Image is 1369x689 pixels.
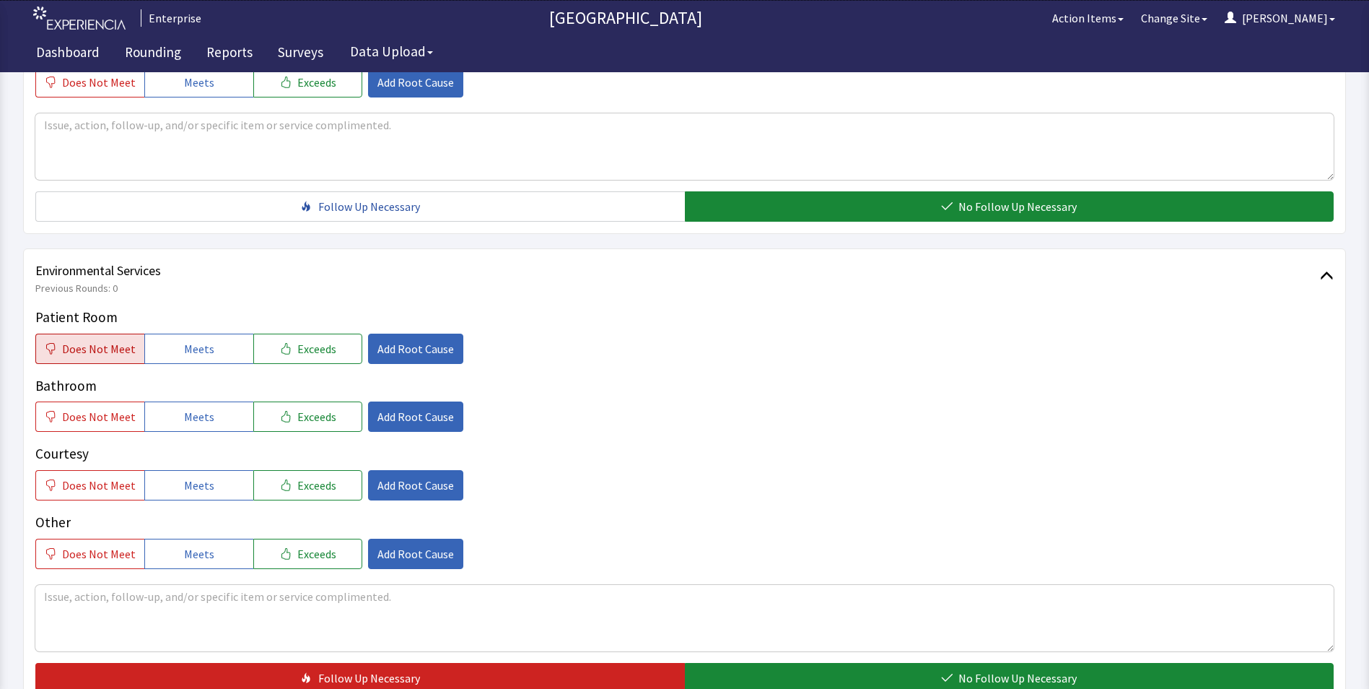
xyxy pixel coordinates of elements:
span: Add Root Cause [377,477,454,494]
p: [GEOGRAPHIC_DATA] [207,6,1044,30]
p: Courtesy [35,443,1334,464]
button: Does Not Meet [35,334,144,364]
button: Change Site [1132,4,1216,32]
button: Does Not Meet [35,402,144,432]
span: Previous Rounds: 0 [35,281,1320,295]
button: Meets [144,334,253,364]
span: Exceeds [297,408,336,425]
span: Follow Up Necessary [318,198,420,215]
span: Exceeds [297,477,336,494]
button: Exceeds [253,67,362,97]
button: Data Upload [341,38,442,65]
button: Exceeds [253,539,362,569]
span: Add Root Cause [377,545,454,563]
button: [PERSON_NAME] [1216,4,1344,32]
button: Follow Up Necessary [35,191,685,222]
span: Add Root Cause [377,340,454,357]
button: No Follow Up Necessary [685,191,1334,222]
span: Add Root Cause [377,408,454,425]
div: Enterprise [141,9,201,27]
button: Add Root Cause [368,470,463,500]
button: Does Not Meet [35,67,144,97]
span: Does Not Meet [62,340,136,357]
p: Patient Room [35,307,1334,328]
span: Does Not Meet [62,477,136,494]
a: Reports [196,36,263,72]
span: Meets [184,477,214,494]
a: Dashboard [25,36,110,72]
button: Does Not Meet [35,539,144,569]
span: Add Root Cause [377,74,454,91]
button: Add Root Cause [368,67,463,97]
p: Bathroom [35,376,1334,396]
button: Meets [144,402,253,432]
span: Exceeds [297,340,336,357]
span: Follow Up Necessary [318,669,420,687]
button: Add Root Cause [368,539,463,569]
span: No Follow Up Necessary [958,198,1077,215]
button: Meets [144,470,253,500]
span: Meets [184,74,214,91]
button: Exceeds [253,334,362,364]
p: Other [35,512,1334,533]
button: Action Items [1044,4,1132,32]
span: Environmental Services [35,261,1320,281]
span: Does Not Meet [62,74,136,91]
button: Add Root Cause [368,334,463,364]
a: Rounding [114,36,192,72]
span: Does Not Meet [62,545,136,563]
button: Meets [144,67,253,97]
a: Surveys [267,36,334,72]
button: Exceeds [253,470,362,500]
button: Meets [144,539,253,569]
button: Does Not Meet [35,470,144,500]
span: Exceeds [297,74,336,91]
span: Does Not Meet [62,408,136,425]
span: Exceeds [297,545,336,563]
button: Add Root Cause [368,402,463,432]
button: Exceeds [253,402,362,432]
span: Meets [184,545,214,563]
span: Meets [184,340,214,357]
span: Meets [184,408,214,425]
img: experiencia_logo.png [33,6,126,30]
span: No Follow Up Necessary [958,669,1077,687]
